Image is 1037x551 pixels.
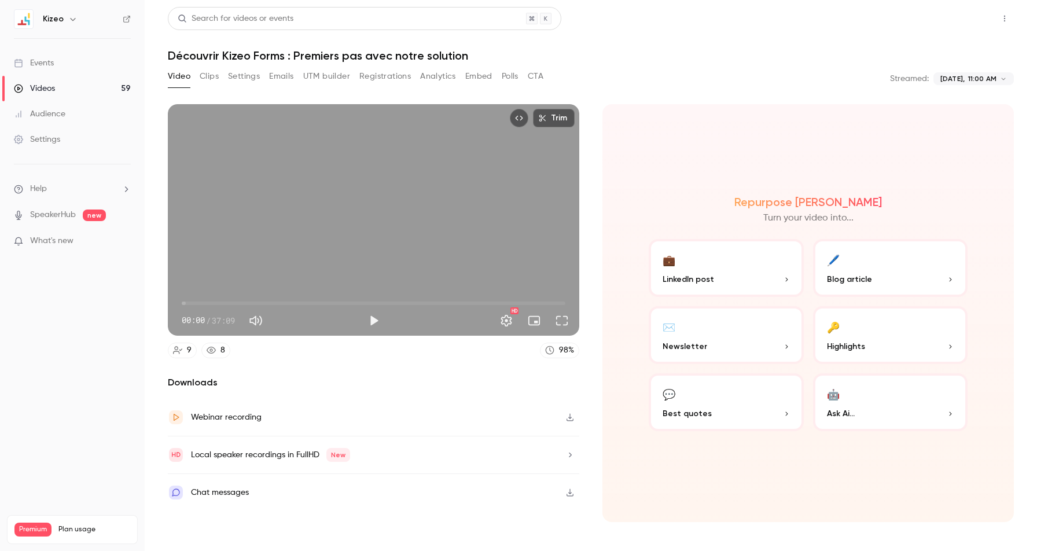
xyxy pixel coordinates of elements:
[178,13,293,25] div: Search for videos or events
[649,373,804,431] button: 💬Best quotes
[212,314,235,326] span: 37:09
[420,67,456,86] button: Analytics
[200,67,219,86] button: Clips
[940,7,986,30] button: Share
[734,195,882,209] h2: Repurpose [PERSON_NAME]
[649,306,804,364] button: ✉️Newsletter
[191,448,350,462] div: Local speaker recordings in FullHD
[649,239,804,297] button: 💼LinkedIn post
[83,210,106,221] span: new
[168,67,190,86] button: Video
[359,67,411,86] button: Registrations
[58,525,130,534] span: Plan usage
[890,73,929,85] p: Streamed:
[663,273,714,285] span: LinkedIn post
[663,340,707,352] span: Newsletter
[495,309,518,332] button: Settings
[827,318,840,336] div: 🔑
[228,67,260,86] button: Settings
[168,343,197,358] a: 9
[559,344,574,357] div: 98 %
[510,307,518,314] div: HD
[827,407,855,420] span: Ask Ai...
[528,67,543,86] button: CTA
[827,251,840,269] div: 🖊️
[14,83,55,94] div: Videos
[30,183,47,195] span: Help
[550,309,573,332] button: Full screen
[206,314,211,326] span: /
[168,49,1014,63] h1: Découvrir Kizeo Forms : Premiers pas avec notre solution
[14,10,33,28] img: Kizeo
[540,343,579,358] a: 98%
[813,306,968,364] button: 🔑Highlights
[182,314,235,326] div: 00:00
[827,273,872,285] span: Blog article
[182,314,205,326] span: 00:00
[326,448,350,462] span: New
[968,74,996,84] span: 11:00 AM
[465,67,492,86] button: Embed
[663,385,675,403] div: 💬
[523,309,546,332] button: Turn on miniplayer
[663,407,712,420] span: Best quotes
[14,134,60,145] div: Settings
[763,211,854,225] p: Turn your video into...
[533,109,575,127] button: Trim
[43,13,64,25] h6: Kizeo
[269,67,293,86] button: Emails
[502,67,518,86] button: Polls
[827,385,840,403] div: 🤖
[663,318,675,336] div: ✉️
[813,239,968,297] button: 🖊️Blog article
[303,67,350,86] button: UTM builder
[362,309,385,332] button: Play
[663,251,675,269] div: 💼
[14,183,131,195] li: help-dropdown-opener
[30,235,73,247] span: What's new
[813,373,968,431] button: 🤖Ask Ai...
[201,343,230,358] a: 8
[187,344,192,357] div: 9
[940,74,965,84] span: [DATE],
[30,209,76,221] a: SpeakerHub
[244,309,267,332] button: Mute
[14,523,52,537] span: Premium
[827,340,865,352] span: Highlights
[117,236,131,247] iframe: Noticeable Trigger
[995,9,1014,28] button: Top Bar Actions
[191,410,262,424] div: Webinar recording
[14,108,65,120] div: Audience
[191,486,249,499] div: Chat messages
[168,376,579,390] h2: Downloads
[220,344,225,357] div: 8
[510,109,528,127] button: Embed video
[14,57,54,69] div: Events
